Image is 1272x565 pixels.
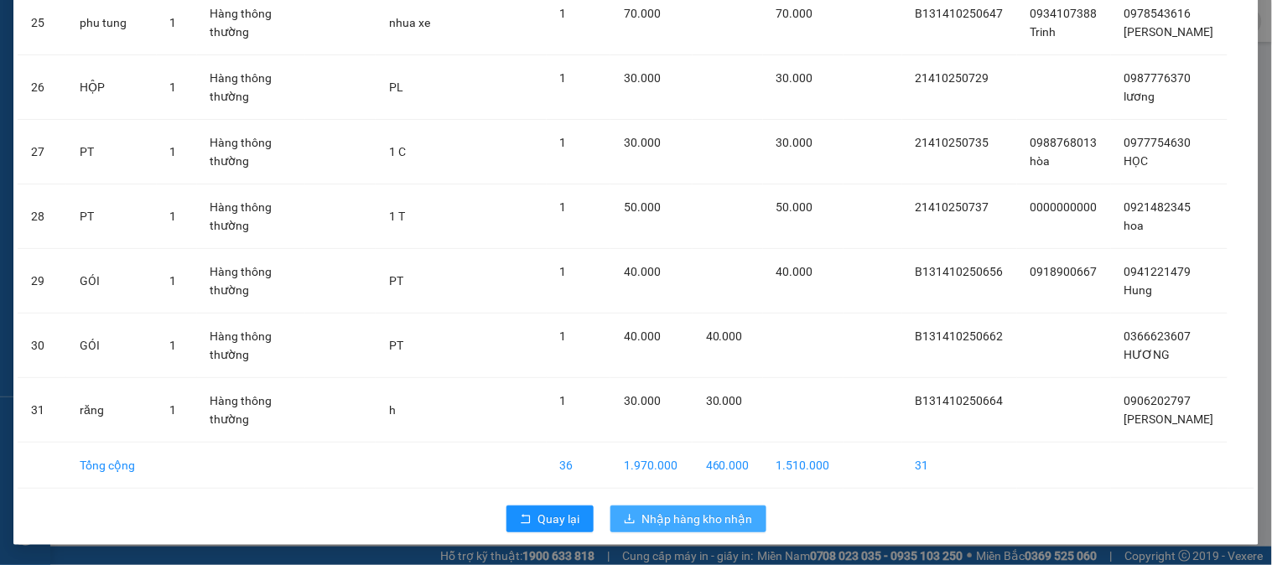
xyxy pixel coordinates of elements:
[624,200,661,214] span: 50.000
[66,249,157,314] td: GÓI
[389,16,430,29] span: nhua xe
[1124,7,1192,20] span: 0978543616
[1031,136,1098,149] span: 0988768013
[18,120,66,184] td: 27
[170,403,177,417] span: 1
[389,210,405,223] span: 1 T
[1031,25,1057,39] span: Trinh
[624,265,661,278] span: 40.000
[916,329,1004,343] span: B131410250662
[642,510,753,528] span: Nhập hàng kho nhận
[520,513,532,526] span: rollback
[66,443,157,489] td: Tổng cộng
[693,443,763,489] td: 460.000
[916,265,1004,278] span: B131410250656
[776,265,813,278] span: 40.000
[66,378,157,443] td: răng
[916,200,989,214] span: 21410250737
[560,200,567,214] span: 1
[1031,7,1098,20] span: 0934107388
[66,314,157,378] td: GÓI
[776,7,813,20] span: 70.000
[66,55,157,120] td: HỘP
[1124,348,1171,361] span: HƯƠNG
[1031,265,1098,278] span: 0918900667
[1124,265,1192,278] span: 0941221479
[197,55,305,120] td: Hàng thông thường
[624,329,661,343] span: 40.000
[18,249,66,314] td: 29
[916,7,1004,20] span: B131410250647
[18,314,66,378] td: 30
[66,120,157,184] td: PT
[389,80,403,94] span: PL
[1124,136,1192,149] span: 0977754630
[170,80,177,94] span: 1
[197,249,305,314] td: Hàng thông thường
[776,71,813,85] span: 30.000
[916,394,1004,407] span: B131410250664
[610,443,693,489] td: 1.970.000
[18,55,66,120] td: 26
[560,265,567,278] span: 1
[624,513,636,526] span: download
[902,443,1017,489] td: 31
[706,329,743,343] span: 40.000
[197,120,305,184] td: Hàng thông thường
[1124,394,1192,407] span: 0906202797
[706,394,743,407] span: 30.000
[170,210,177,223] span: 1
[389,339,403,352] span: PT
[170,145,177,158] span: 1
[170,274,177,288] span: 1
[560,136,567,149] span: 1
[170,339,177,352] span: 1
[776,136,813,149] span: 30.000
[389,403,396,417] span: h
[610,505,766,532] button: downloadNhập hàng kho nhận
[1124,154,1149,168] span: HỌC
[389,145,406,158] span: 1 C
[916,136,989,149] span: 21410250735
[197,378,305,443] td: Hàng thông thường
[197,184,305,249] td: Hàng thông thường
[1124,283,1153,297] span: Hung
[389,274,403,288] span: PT
[66,184,157,249] td: PT
[170,16,177,29] span: 1
[1124,25,1214,39] span: [PERSON_NAME]
[547,443,610,489] td: 36
[1124,219,1145,232] span: hoa
[197,314,305,378] td: Hàng thông thường
[560,394,567,407] span: 1
[506,505,594,532] button: rollbackQuay lại
[763,443,844,489] td: 1.510.000
[1031,200,1098,214] span: 0000000000
[776,200,813,214] span: 50.000
[18,378,66,443] td: 31
[624,394,661,407] span: 30.000
[916,71,989,85] span: 21410250729
[1124,412,1214,426] span: [PERSON_NAME]
[624,7,661,20] span: 70.000
[1031,154,1051,168] span: hòa
[18,184,66,249] td: 28
[1124,329,1192,343] span: 0366623607
[538,510,580,528] span: Quay lại
[1124,200,1192,214] span: 0921482345
[560,71,567,85] span: 1
[1124,71,1192,85] span: 0987776370
[560,329,567,343] span: 1
[1124,90,1155,103] span: lương
[624,71,661,85] span: 30.000
[560,7,567,20] span: 1
[624,136,661,149] span: 30.000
